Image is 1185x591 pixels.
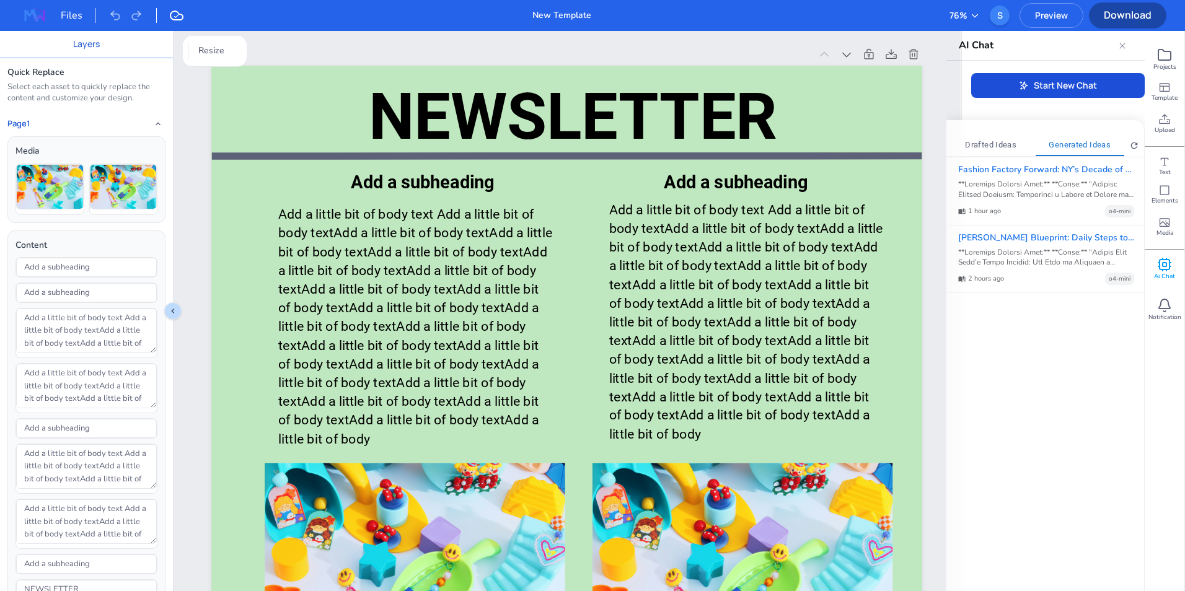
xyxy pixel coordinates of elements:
div: Select each asset to quickly replace the content and customize your design. [7,82,165,104]
div: Fashion Factory Forward: NY’s Decade of Change [958,165,1134,175]
img: MagazineWorks Logo [15,6,55,25]
button: Collapse [151,116,165,131]
button: 76% [949,9,980,22]
textarea: Add a little bit of body text Add a little bit of body textAdd a little bit of body textAdd a lit... [16,309,157,353]
div: Quick Replace [7,66,165,79]
div: S [990,6,1010,25]
span: Resize [196,44,227,58]
textarea: Add a little bit of body text Add a little bit of body textAdd a little bit of body textAdd a lit... [16,499,157,544]
span: Add a little bit of body text Add a little bit of body textAdd a little bit of body textAdd a lit... [609,202,884,442]
button: Preview [1020,3,1083,28]
textarea: Add a little bit of body text Add a little bit of body textAdd a little bit of body textAdd a lit... [16,364,157,408]
span: NEWSLETTER [369,79,777,155]
textarea: Add a little bit of body text Add a little bit of body textAdd a little bit of body textAdd a lit... [16,444,157,489]
div: [PERSON_NAME] Blueprint: Daily Steps to Billionaire Success [958,233,1134,243]
span: Upload [1155,126,1175,134]
span: Add a subheading [664,172,808,193]
h4: Page 1 [7,119,30,129]
div: Content [15,239,157,252]
input: Type text… [16,258,157,277]
button: Generated Ideas [1036,134,1125,156]
button: Drafted Ideas [946,134,1036,156]
div: o4-mini [1105,273,1134,285]
button: Refresh magazines [1129,141,1139,151]
div: **Loremips Dolorsi Amet:** **Conse:** "Adipis Elit Sedd’e Tempo Incidid: Utl Etdo ma Aliquaen a M... [958,247,1134,268]
span: Preview [1020,9,1083,21]
span: Notification [1148,313,1181,322]
input: Type text… [16,283,157,302]
span: Add a little bit of body text Add a little bit of body textAdd a little bit of body textAdd a lit... [278,206,553,446]
div: Page 1 [211,48,811,61]
span: Download [1089,8,1166,22]
span: Elements [1152,196,1178,205]
div: 1 hour ago [958,206,1001,217]
div: AI Chat [959,38,993,54]
button: Start New Chat [971,73,1145,98]
div: o4-mini [1105,205,1134,217]
button: Download [1089,2,1166,28]
span: Text [1159,168,1171,177]
span: Template [1152,94,1178,102]
span: Media [1156,229,1173,237]
span: Ai Chat [1154,272,1175,281]
div: 2 hours ago [958,273,1004,284]
div: New Template [532,9,591,22]
div: Files [61,8,95,23]
span: Add a subheading [351,172,495,193]
div: Media [15,144,157,158]
button: Layers [73,37,100,51]
input: Type text… [16,419,157,438]
button: Open user menu [990,6,1010,25]
div: **Loremips Dolorsi Amet:** **Conse:** "Adipisc Elitsed Doeiusm: Temporinci u Labore et Dolore ma ... [958,179,1134,200]
span: Projects [1153,63,1176,71]
button: Collapse sidebar [164,302,182,320]
input: Type text… [16,554,157,574]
